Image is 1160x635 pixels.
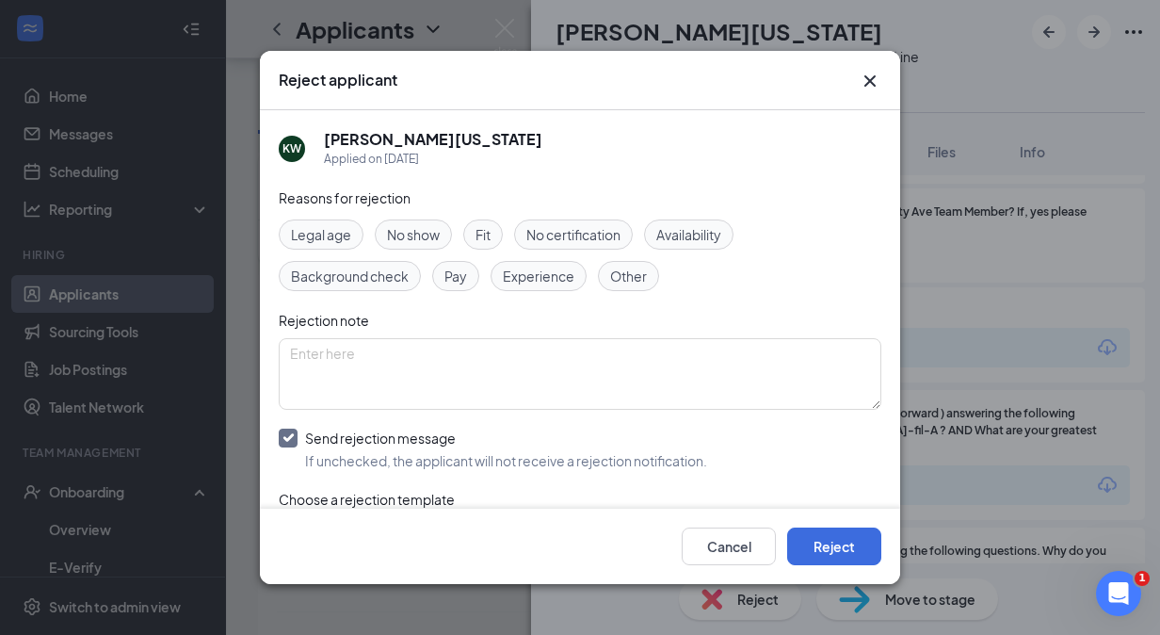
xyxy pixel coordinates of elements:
div: Applied on [DATE] [324,150,542,169]
span: Availability [656,224,721,245]
span: Legal age [291,224,351,245]
span: Rejection note [279,312,369,329]
span: Choose a rejection template [279,491,455,508]
div: KW [282,140,301,156]
button: Cancel [682,528,776,565]
span: Other [610,266,647,286]
span: No certification [526,224,620,245]
span: Reasons for rejection [279,189,411,206]
svg: Cross [859,70,881,92]
span: Experience [503,266,574,286]
iframe: Intercom live chat [1096,571,1141,616]
button: Close [859,70,881,92]
button: Reject [787,528,881,565]
span: 1 [1135,571,1150,586]
h3: Reject applicant [279,70,397,90]
h5: [PERSON_NAME][US_STATE] [324,129,542,150]
span: Background check [291,266,409,286]
span: No show [387,224,440,245]
span: Pay [444,266,467,286]
span: Fit [475,224,491,245]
